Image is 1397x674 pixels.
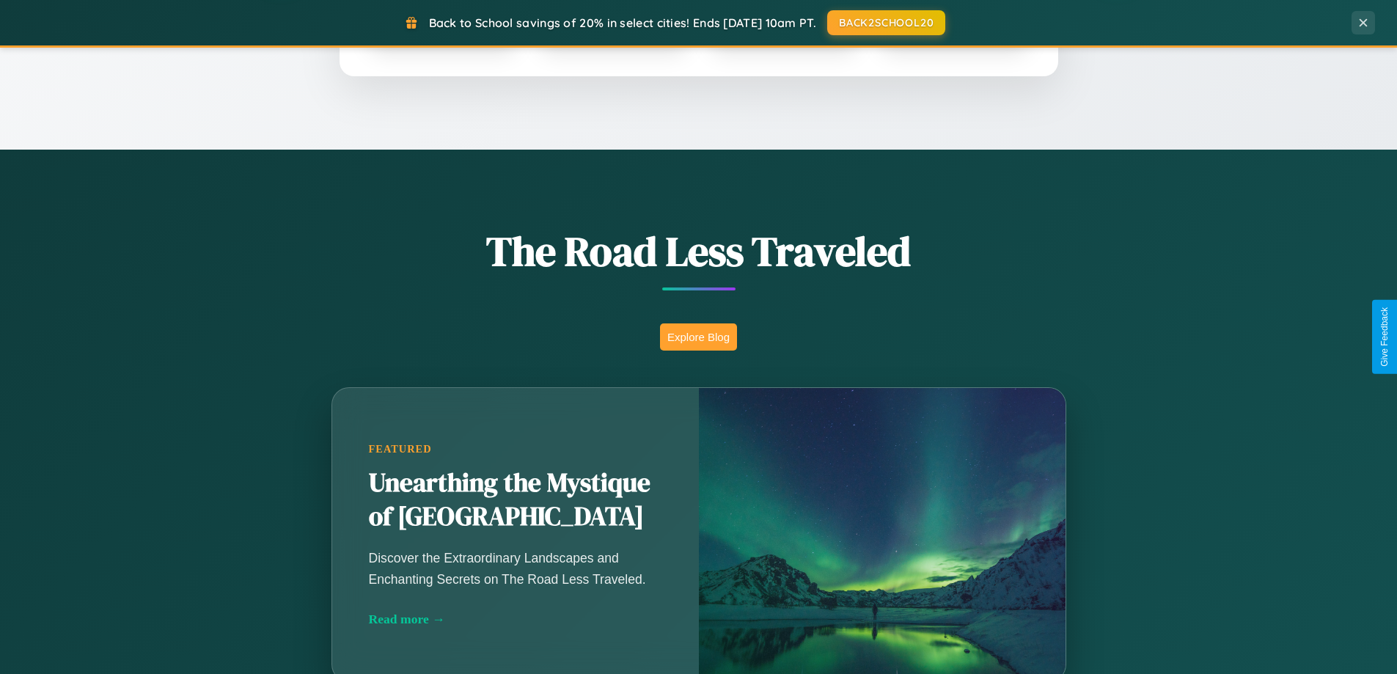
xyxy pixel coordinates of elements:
[369,548,662,589] p: Discover the Extraordinary Landscapes and Enchanting Secrets on The Road Less Traveled.
[369,443,662,455] div: Featured
[1379,307,1390,367] div: Give Feedback
[429,15,816,30] span: Back to School savings of 20% in select cities! Ends [DATE] 10am PT.
[259,223,1139,279] h1: The Road Less Traveled
[369,612,662,627] div: Read more →
[660,323,737,351] button: Explore Blog
[369,466,662,534] h2: Unearthing the Mystique of [GEOGRAPHIC_DATA]
[827,10,945,35] button: BACK2SCHOOL20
